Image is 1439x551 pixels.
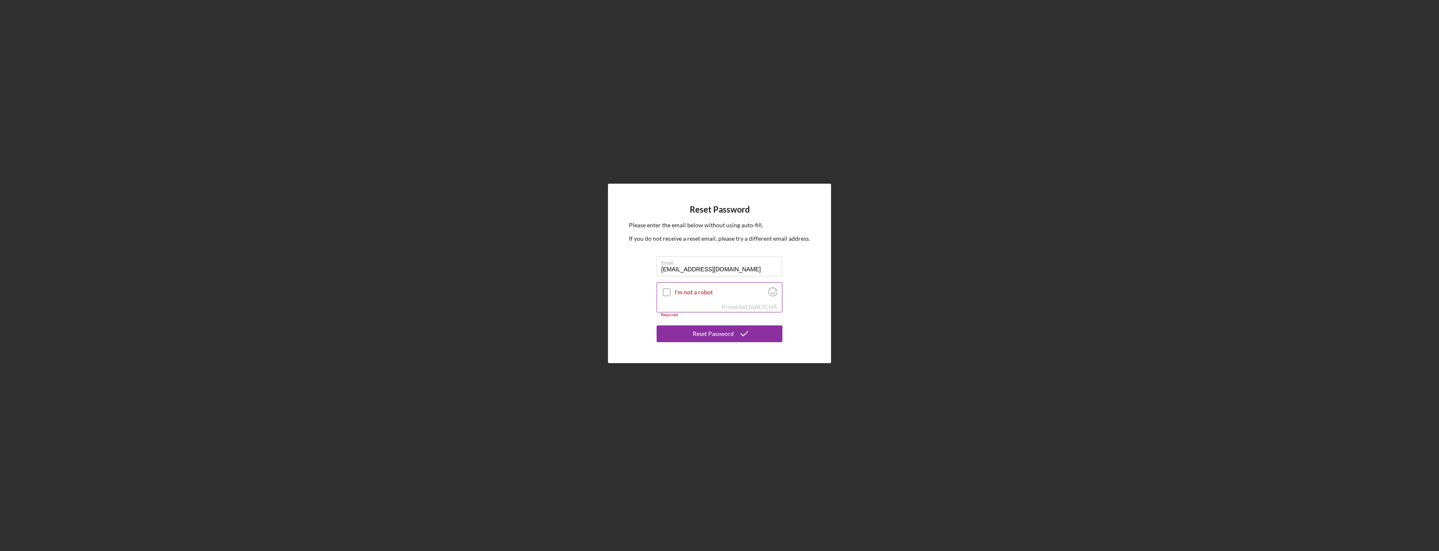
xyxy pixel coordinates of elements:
button: Reset Password [657,325,782,342]
label: Email [661,257,782,266]
h4: Reset Password [690,205,750,214]
div: Protected by [722,304,777,310]
div: Reset Password [693,325,734,342]
div: Required [657,312,782,317]
p: Please enter the email below without using auto-fill. [629,221,810,230]
a: Visit Altcha.org [755,303,777,310]
label: I'm not a robot [675,289,766,296]
p: If you do not receive a reset email, please try a different email address. [629,234,810,243]
a: Visit Altcha.org [768,291,777,298]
